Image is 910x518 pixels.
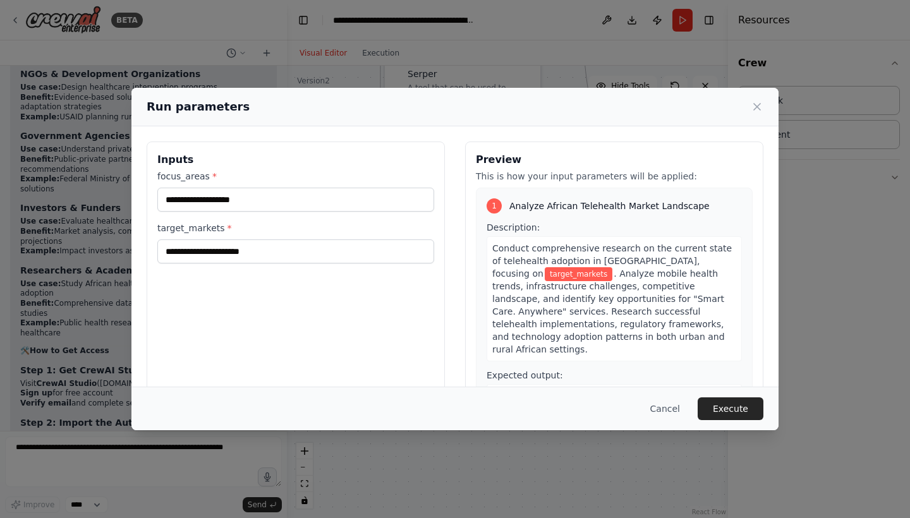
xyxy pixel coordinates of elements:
span: Expected output: [487,370,563,380]
label: focus_areas [157,170,434,183]
h3: Inputs [157,152,434,167]
div: 1 [487,198,502,214]
button: Cancel [640,397,690,420]
p: This is how your input parameters will be applied: [476,170,753,183]
label: target_markets [157,222,434,234]
span: Description: [487,222,540,232]
span: Conduct comprehensive research on the current state of telehealth adoption in [GEOGRAPHIC_DATA], ... [492,243,732,279]
h3: Preview [476,152,753,167]
button: Execute [698,397,763,420]
h2: Run parameters [147,98,250,116]
span: . Analyze mobile health trends, infrastructure challenges, competitive landscape, and identify ke... [492,268,725,354]
span: Variable: target_markets [545,267,612,281]
span: Analyze African Telehealth Market Landscape [509,200,710,212]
